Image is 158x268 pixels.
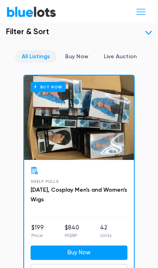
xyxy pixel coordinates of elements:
[65,223,79,239] li: $840
[6,6,56,18] a: BlueLots
[31,186,127,203] a: [DATE], Cosplay Men's and Women's Wigs
[31,82,66,92] h6: Buy Now
[6,27,49,36] h3: Filter & Sort
[130,4,152,19] button: Toggle navigation
[31,223,44,239] li: $199
[15,50,57,63] a: All Listings
[97,50,144,63] a: Live Auction
[100,223,111,239] li: 42
[31,232,44,239] p: Price
[31,245,127,260] a: Buy Now
[24,76,134,160] a: Buy Now
[100,232,111,239] p: Units
[58,50,95,63] a: Buy Now
[65,232,79,239] p: MSRP
[31,179,59,184] span: Shelf Pulls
